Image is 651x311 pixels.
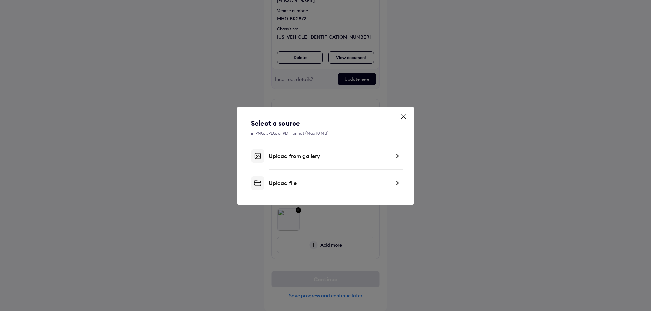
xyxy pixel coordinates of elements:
[395,180,400,186] img: right-dark-arrow.svg
[251,131,400,136] div: in PNG, JPEG, or PDF format (Max 10 MB)
[251,118,400,128] div: Select a source
[251,176,264,190] img: file-upload.svg
[251,149,264,163] img: gallery-upload.svg
[395,153,400,159] img: right-dark-arrow.svg
[269,153,391,159] div: Upload from gallery
[269,180,391,186] div: Upload file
